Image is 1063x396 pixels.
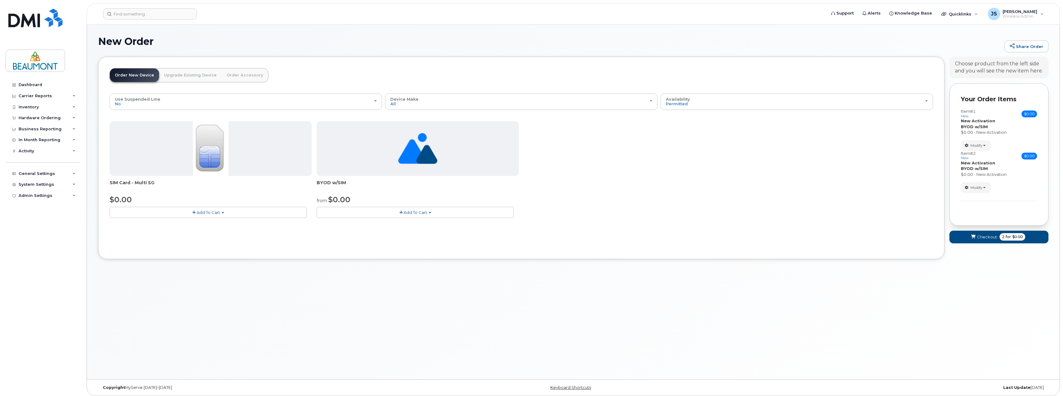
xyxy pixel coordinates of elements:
[328,195,350,204] span: $0.00
[961,118,995,123] strong: New Activation
[1004,40,1048,53] a: Share Order
[193,121,228,176] img: 00D627D4-43E9-49B7-A367-2C99342E128C.jpg
[110,207,307,218] button: Add To Cart
[1004,234,1012,240] span: for
[1022,111,1037,117] span: $0.00
[970,151,976,156] span: #2
[98,36,1001,47] h1: New Order
[115,97,160,102] span: Use Suspended Line
[317,198,327,203] small: from
[961,114,969,118] small: new
[949,231,1048,243] button: Checkout 2 for $0.00
[222,68,268,82] a: Order Accessory
[197,210,220,215] span: Add To Cart
[961,182,991,193] button: Modify
[970,109,976,114] span: #1
[970,185,983,190] span: Modify
[961,172,1037,177] div: $0.00 - New Activation
[159,68,222,82] a: Upgrade Existing Device
[977,234,997,240] span: Checkout
[98,385,415,390] div: MyServe [DATE]–[DATE]
[110,68,159,82] a: Order New Device
[550,385,591,390] a: Keyboard Shortcuts
[110,195,132,204] span: $0.00
[115,101,121,106] span: No
[961,151,976,160] h3: Item
[961,129,1037,135] div: $0.00 - New Activation
[961,124,988,129] strong: BYOD w/SIM
[103,385,125,390] strong: Copyright
[666,97,690,102] span: Availability
[110,94,382,110] button: Use Suspended Line No
[110,180,312,192] div: SIM Card - Multi 5G
[961,160,995,165] strong: New Activation
[317,180,519,192] div: BYOD w/SIM
[961,95,1037,104] p: Your Order Items
[1002,234,1004,240] span: 2
[1012,234,1023,240] span: $0.00
[1022,153,1037,159] span: $0.00
[390,101,396,106] span: All
[1003,385,1030,390] strong: Last Update
[732,385,1048,390] div: [DATE]
[955,60,1043,75] div: Choose product from the left side and you will see the new item here.
[385,94,657,110] button: Device Make All
[661,94,933,110] button: Availability Permitted
[390,97,419,102] span: Device Make
[970,143,983,148] span: Modify
[961,140,991,151] button: Modify
[961,166,988,171] strong: BYOD w/SIM
[666,101,688,106] span: Permitted
[404,210,427,215] span: Add To Cart
[317,207,514,218] button: Add To Cart
[961,109,976,118] h3: Item
[398,121,437,176] img: no_image_found-2caef05468ed5679b831cfe6fc140e25e0c280774317ffc20a367ab7fd17291e.png
[961,156,969,160] small: new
